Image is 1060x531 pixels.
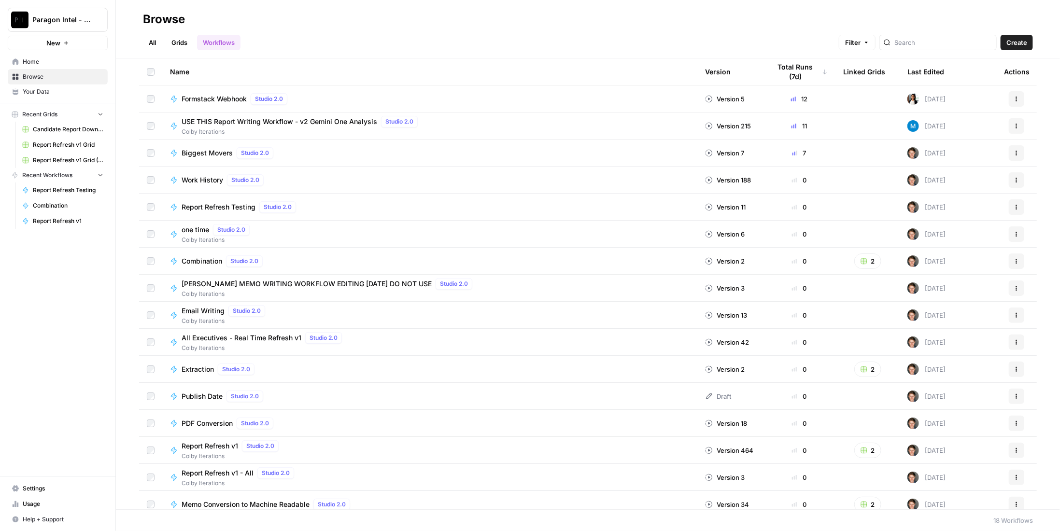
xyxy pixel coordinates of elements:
[907,147,946,159] div: [DATE]
[143,12,185,27] div: Browse
[33,140,103,149] span: Report Refresh v1 Grid
[182,468,254,478] span: Report Refresh v1 - All
[705,202,746,212] div: Version 11
[170,440,690,461] a: Report Refresh v1Studio 2.0Colby Iterations
[8,84,108,99] a: Your Data
[182,202,255,212] span: Report Refresh Testing
[907,93,919,105] img: xqjo96fmx1yk2e67jao8cdkou4un
[241,419,269,428] span: Studio 2.0
[705,94,745,104] div: Version 5
[8,8,108,32] button: Workspace: Paragon Intel - Bill / Ty / Colby R&D
[170,391,690,402] a: Publish DateStudio 2.0
[182,175,223,185] span: Work History
[170,58,690,85] div: Name
[182,441,238,451] span: Report Refresh v1
[1004,58,1030,85] div: Actions
[907,58,944,85] div: Last Edited
[907,174,919,186] img: qw00ik6ez51o8uf7vgx83yxyzow9
[182,391,223,401] span: Publish Date
[907,201,919,213] img: qw00ik6ez51o8uf7vgx83yxyzow9
[1001,35,1033,50] button: Create
[222,365,250,374] span: Studio 2.0
[23,500,103,508] span: Usage
[771,391,828,401] div: 0
[182,344,346,352] span: Colby Iterations
[170,418,690,429] a: PDF ConversionStudio 2.0
[246,442,274,450] span: Studio 2.0
[705,473,745,482] div: Version 3
[170,278,690,298] a: [PERSON_NAME] MEMO WRITING WORKFLOW EDITING [DATE] DO NOT USEStudio 2.0Colby Iterations
[23,72,103,81] span: Browse
[907,391,946,402] div: [DATE]
[907,120,919,132] img: konibmub03x0hqp2fy8ehikfjcod
[182,127,422,136] span: Colby Iterations
[854,253,881,269] button: 2
[771,121,828,131] div: 11
[182,225,209,235] span: one time
[907,93,946,105] div: [DATE]
[771,500,828,509] div: 0
[771,148,828,158] div: 7
[907,418,946,429] div: [DATE]
[143,35,162,50] a: All
[8,496,108,512] a: Usage
[170,332,690,352] a: All Executives - Real Time Refresh v1Studio 2.0Colby Iterations
[907,336,946,348] div: [DATE]
[907,445,946,456] div: [DATE]
[8,107,108,122] button: Recent Grids
[22,171,72,180] span: Recent Workflows
[894,38,992,47] input: Search
[32,15,91,25] span: Paragon Intel - Bill / Ty / [PERSON_NAME] R&D
[907,418,919,429] img: qw00ik6ez51o8uf7vgx83yxyzow9
[170,255,690,267] a: CombinationStudio 2.0
[907,472,946,483] div: [DATE]
[182,306,225,316] span: Email Writing
[33,156,103,165] span: Report Refresh v1 Grid (Copy)
[385,117,413,126] span: Studio 2.0
[264,203,292,211] span: Studio 2.0
[182,148,233,158] span: Biggest Movers
[771,419,828,428] div: 0
[771,256,828,266] div: 0
[182,479,298,488] span: Colby Iterations
[46,38,60,48] span: New
[231,176,259,184] span: Studio 2.0
[907,391,919,402] img: qw00ik6ez51o8uf7vgx83yxyzow9
[18,153,108,168] a: Report Refresh v1 Grid (Copy)
[854,497,881,512] button: 2
[182,452,283,461] span: Colby Iterations
[8,54,108,70] a: Home
[907,309,946,321] div: [DATE]
[170,467,690,488] a: Report Refresh v1 - AllStudio 2.0Colby Iterations
[170,147,690,159] a: Biggest MoversStudio 2.0
[8,481,108,496] a: Settings
[839,35,876,50] button: Filter
[907,174,946,186] div: [DATE]
[182,317,269,325] span: Colby Iterations
[23,484,103,493] span: Settings
[705,58,731,85] div: Version
[18,198,108,213] a: Combination
[23,57,103,66] span: Home
[907,363,946,375] div: [DATE]
[705,256,745,266] div: Version 2
[771,175,828,185] div: 0
[255,95,283,103] span: Studio 2.0
[907,282,919,294] img: qw00ik6ez51o8uf7vgx83yxyzow9
[182,236,254,244] span: Colby Iterations
[8,36,108,50] button: New
[907,282,946,294] div: [DATE]
[771,364,828,374] div: 0
[907,120,946,132] div: [DATE]
[197,35,240,50] a: Workflows
[318,500,346,509] span: Studio 2.0
[771,446,828,455] div: 0
[182,419,233,428] span: PDF Conversion
[705,364,745,374] div: Version 2
[182,290,476,298] span: Colby Iterations
[217,225,245,234] span: Studio 2.0
[907,228,919,240] img: qw00ik6ez51o8uf7vgx83yxyzow9
[993,516,1033,525] div: 18 Workflows
[854,443,881,458] button: 2
[166,35,193,50] a: Grids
